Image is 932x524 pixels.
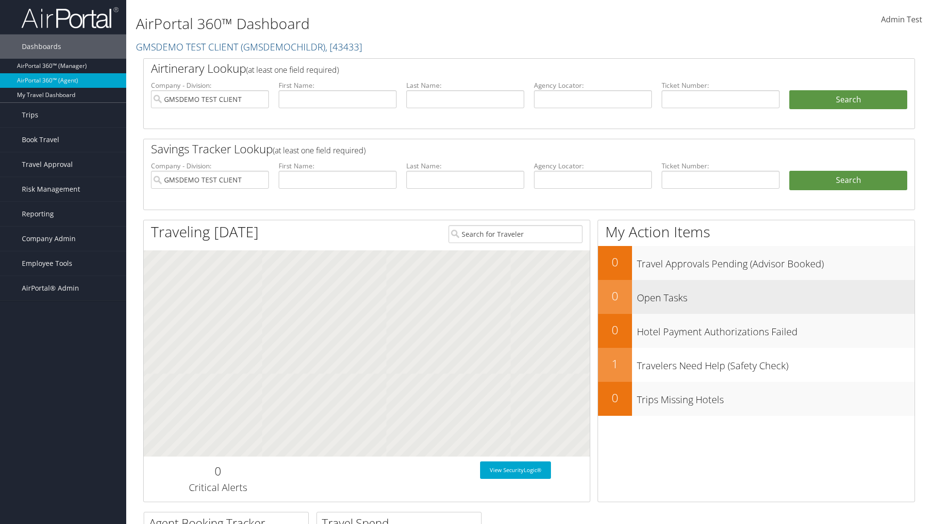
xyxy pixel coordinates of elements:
[598,314,915,348] a: 0Hotel Payment Authorizations Failed
[22,177,80,201] span: Risk Management
[598,382,915,416] a: 0Trips Missing Hotels
[22,128,59,152] span: Book Travel
[151,171,269,189] input: search accounts
[637,354,915,373] h3: Travelers Need Help (Safety Check)
[22,103,38,127] span: Trips
[406,161,524,171] label: Last Name:
[598,254,632,270] h2: 0
[406,81,524,90] label: Last Name:
[662,161,780,171] label: Ticket Number:
[598,390,632,406] h2: 0
[241,40,325,53] span: ( GMSDEMOCHILDR )
[637,320,915,339] h3: Hotel Payment Authorizations Failed
[789,90,907,110] button: Search
[534,161,652,171] label: Agency Locator:
[881,5,922,35] a: Admin Test
[598,288,632,304] h2: 0
[279,81,397,90] label: First Name:
[136,40,362,53] a: GMSDEMO TEST CLIENT
[789,171,907,190] a: Search
[598,356,632,372] h2: 1
[273,145,366,156] span: (at least one field required)
[22,34,61,59] span: Dashboards
[534,81,652,90] label: Agency Locator:
[637,388,915,407] h3: Trips Missing Hotels
[598,280,915,314] a: 0Open Tasks
[637,286,915,305] h3: Open Tasks
[598,348,915,382] a: 1Travelers Need Help (Safety Check)
[151,463,285,479] h2: 0
[598,322,632,338] h2: 0
[325,40,362,53] span: , [ 43433 ]
[151,222,259,242] h1: Traveling [DATE]
[22,152,73,177] span: Travel Approval
[22,202,54,226] span: Reporting
[22,251,72,276] span: Employee Tools
[151,481,285,494] h3: Critical Alerts
[480,461,551,479] a: View SecurityLogic®
[598,222,915,242] h1: My Action Items
[21,6,118,29] img: airportal-logo.png
[279,161,397,171] label: First Name:
[246,65,339,75] span: (at least one field required)
[881,14,922,25] span: Admin Test
[151,60,843,77] h2: Airtinerary Lookup
[22,276,79,300] span: AirPortal® Admin
[662,81,780,90] label: Ticket Number:
[598,246,915,280] a: 0Travel Approvals Pending (Advisor Booked)
[22,227,76,251] span: Company Admin
[151,81,269,90] label: Company - Division:
[449,225,582,243] input: Search for Traveler
[151,161,269,171] label: Company - Division:
[151,141,843,157] h2: Savings Tracker Lookup
[637,252,915,271] h3: Travel Approvals Pending (Advisor Booked)
[136,14,660,34] h1: AirPortal 360™ Dashboard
